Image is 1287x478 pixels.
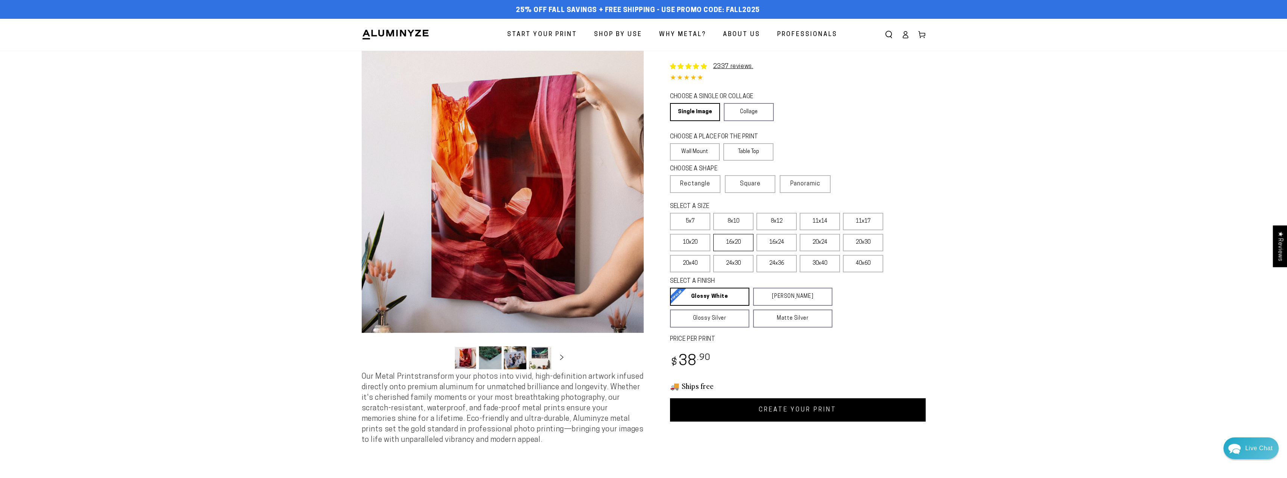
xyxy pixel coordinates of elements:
span: Shop By Use [594,29,642,40]
div: 4.85 out of 5.0 stars [670,73,926,84]
bdi: 38 [670,354,711,369]
a: Glossy Silver [670,310,749,328]
a: Why Metal? [653,25,712,45]
a: Collage [724,103,774,121]
legend: CHOOSE A SINGLE OR COLLAGE [670,93,767,101]
a: About Us [717,25,766,45]
label: 24x30 [713,255,753,272]
span: Our Metal Prints transform your photos into vivid, high-definition artwork infused directly onto ... [362,373,644,444]
label: Table Top [723,143,773,161]
div: Click to open Judge.me floating reviews tab [1273,225,1287,267]
img: Aluminyze [362,29,429,40]
a: Glossy White [670,288,749,306]
label: 24x36 [756,255,797,272]
sup: .90 [697,354,711,362]
label: 20x30 [843,234,883,251]
a: 2337 reviews. [713,64,753,70]
label: 20x24 [800,234,840,251]
legend: CHOOSE A SHAPE [670,165,768,173]
button: Load image 4 in gallery view [529,346,551,369]
a: CREATE YOUR PRINT [670,398,926,422]
label: 11x17 [843,213,883,230]
label: Wall Mount [670,143,720,161]
span: Start Your Print [507,29,577,40]
a: Matte Silver [753,310,832,328]
label: 16x20 [713,234,753,251]
button: Slide left [435,349,452,366]
span: Professionals [777,29,837,40]
label: 20x40 [670,255,710,272]
span: Panoramic [790,181,820,187]
a: Single Image [670,103,720,121]
button: Load image 3 in gallery view [504,346,526,369]
legend: CHOOSE A PLACE FOR THE PRINT [670,133,767,141]
a: Shop By Use [588,25,648,45]
label: 11x14 [800,213,840,230]
label: 30x40 [800,255,840,272]
span: Rectangle [680,179,710,188]
span: Square [740,179,761,188]
summary: Search our site [881,26,897,43]
label: 10x20 [670,234,710,251]
legend: SELECT A FINISH [670,277,814,286]
a: Professionals [772,25,843,45]
h3: 🚚 Ships free [670,381,926,391]
a: [PERSON_NAME] [753,288,832,306]
span: 25% off FALL Savings + Free Shipping - Use Promo Code: FALL2025 [516,6,760,15]
label: 16x24 [756,234,797,251]
label: 5x7 [670,213,710,230]
span: $ [671,358,678,368]
label: 40x60 [843,255,883,272]
button: Load image 2 in gallery view [479,346,502,369]
div: Chat widget toggle [1223,437,1279,459]
label: PRICE PER PRINT [670,335,926,344]
legend: SELECT A SIZE [670,202,820,211]
span: About Us [723,29,760,40]
span: Why Metal? [659,29,706,40]
div: Contact Us Directly [1245,437,1273,459]
label: 8x12 [756,213,797,230]
media-gallery: Gallery Viewer [362,51,644,372]
button: Load image 1 in gallery view [454,346,477,369]
button: Slide right [553,349,570,366]
label: 8x10 [713,213,753,230]
a: Start Your Print [502,25,583,45]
